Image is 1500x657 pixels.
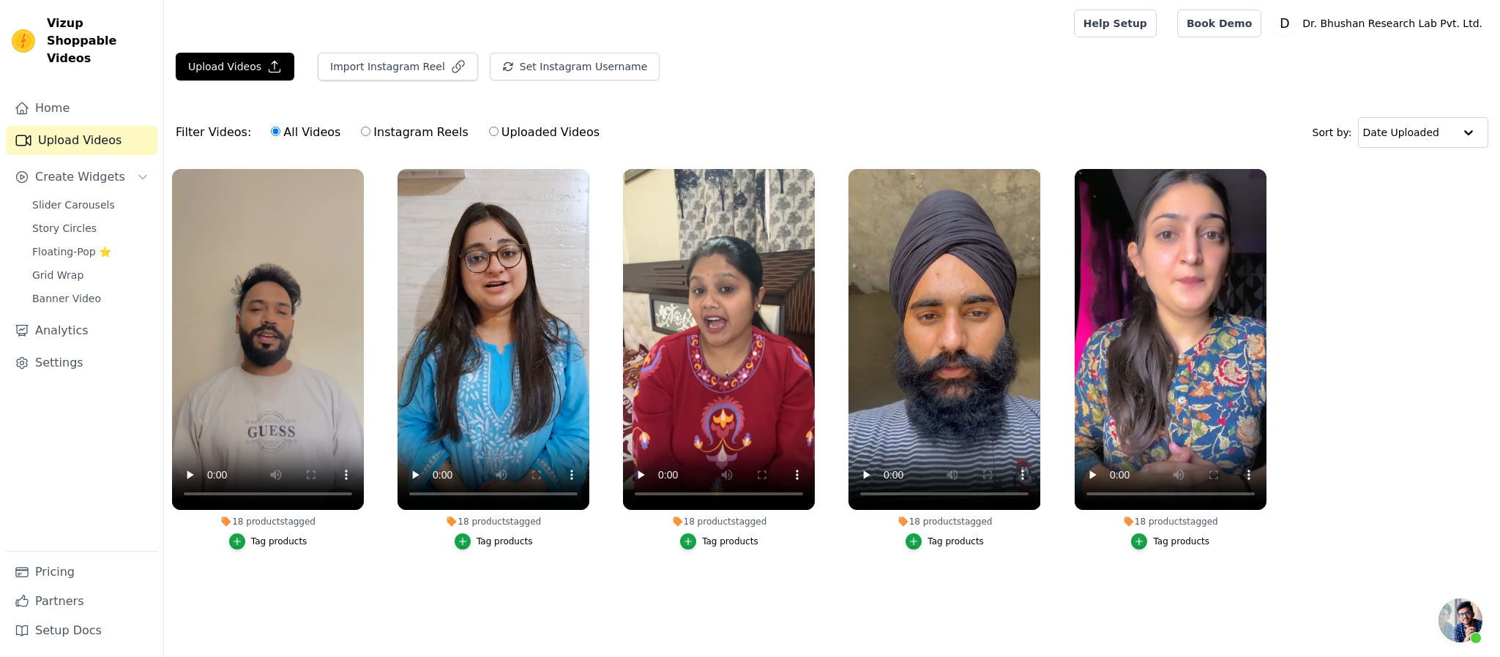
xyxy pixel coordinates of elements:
[6,94,157,123] a: Home
[1439,598,1482,642] div: Open chat
[32,221,97,236] span: Story Circles
[32,291,101,306] span: Banner Video
[47,15,152,67] span: Vizup Shoppable Videos
[1177,10,1261,37] a: Book Demo
[1280,16,1290,31] text: D
[32,198,115,212] span: Slider Carousels
[270,123,341,142] label: All Videos
[23,265,157,285] a: Grid Wrap
[1313,117,1489,148] div: Sort by:
[398,516,589,528] div: 18 products tagged
[176,53,294,80] button: Upload Videos
[455,533,533,549] button: Tag products
[702,536,758,547] div: Tag products
[229,533,307,549] button: Tag products
[680,533,758,549] button: Tag products
[23,195,157,215] a: Slider Carousels
[848,516,1040,528] div: 18 products tagged
[32,268,83,282] span: Grid Wrap
[1075,516,1266,528] div: 18 products tagged
[1074,10,1157,37] a: Help Setup
[23,288,157,309] a: Banner Video
[6,587,157,616] a: Partners
[172,516,364,528] div: 18 products tagged
[1153,536,1209,547] div: Tag products
[361,127,370,136] input: Instagram Reels
[490,53,660,80] button: Set Instagram Username
[623,516,815,528] div: 18 products tagged
[23,241,157,262] a: Floating-Pop ⭐
[360,123,469,142] label: Instagram Reels
[6,126,157,155] a: Upload Videos
[271,127,280,136] input: All Videos
[488,123,600,142] label: Uploaded Videos
[6,557,157,587] a: Pricing
[1296,10,1488,37] p: Dr. Bhushan Research Lab Pvt. Ltd.
[477,536,533,547] div: Tag products
[12,29,35,53] img: Vizup
[6,316,157,345] a: Analytics
[1131,533,1209,549] button: Tag products
[489,127,499,136] input: Uploaded Videos
[251,536,307,547] div: Tag products
[1273,10,1488,37] button: D Dr. Bhushan Research Lab Pvt. Ltd.
[318,53,478,80] button: Import Instagram Reel
[32,244,111,259] span: Floating-Pop ⭐
[6,348,157,378] a: Settings
[35,168,125,186] span: Create Widgets
[176,116,608,149] div: Filter Videos:
[6,162,157,192] button: Create Widgets
[6,616,157,645] a: Setup Docs
[23,218,157,239] a: Story Circles
[906,533,984,549] button: Tag products
[928,536,984,547] div: Tag products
